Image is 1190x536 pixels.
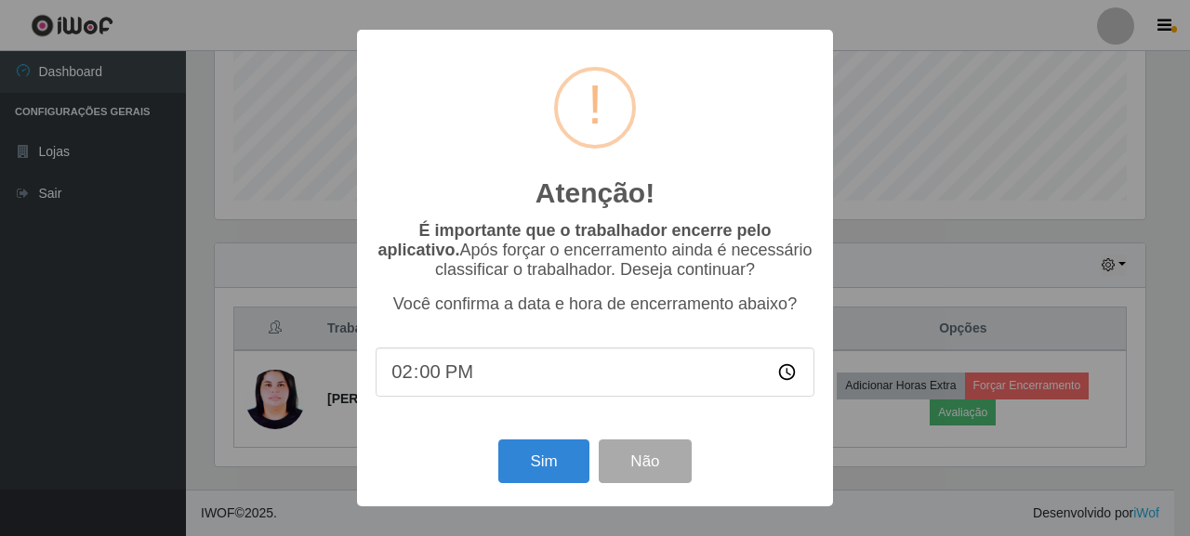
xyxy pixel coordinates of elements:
p: Após forçar o encerramento ainda é necessário classificar o trabalhador. Deseja continuar? [376,221,814,280]
h2: Atenção! [535,176,654,210]
button: Não [599,439,691,483]
p: Você confirma a data e hora de encerramento abaixo? [376,294,814,314]
button: Sim [498,439,588,483]
b: É importante que o trabalhador encerre pelo aplicativo. [377,221,771,259]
